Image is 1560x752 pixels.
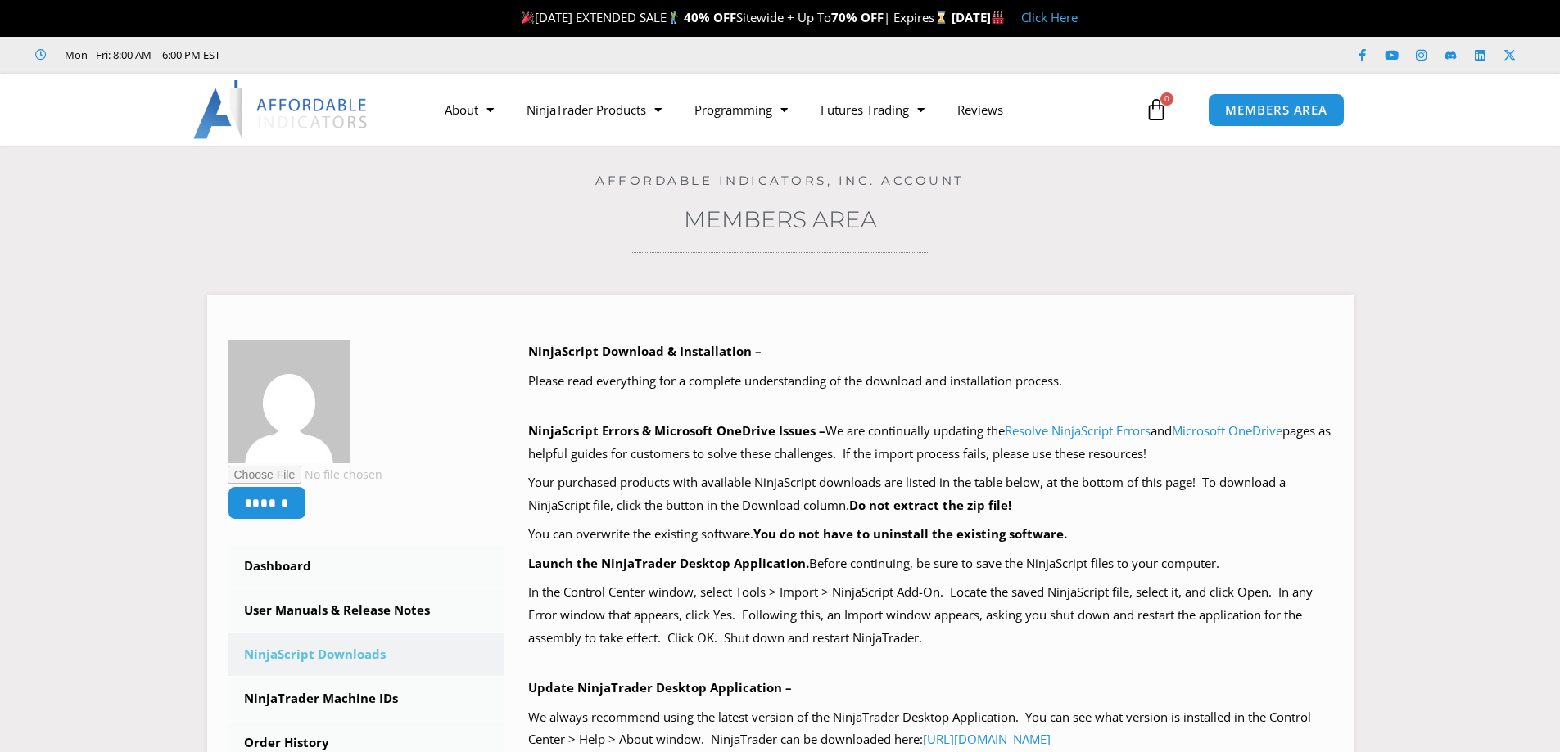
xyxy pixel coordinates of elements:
[528,679,792,696] b: Update NinjaTrader Desktop Application –
[595,173,965,188] a: Affordable Indicators, Inc. Account
[528,555,809,571] b: Launch the NinjaTrader Desktop Application.
[1172,422,1282,439] a: Microsoft OneDrive
[528,581,1333,650] p: In the Control Center window, select Tools > Import > NinjaScript Add-On. Locate the saved NinjaS...
[228,633,504,676] a: NinjaScript Downloads
[684,205,877,233] a: Members Area
[684,9,736,25] strong: 40% OFF
[1160,92,1173,106] span: 0
[952,9,1005,25] strong: [DATE]
[528,471,1333,517] p: Your purchased products with available NinjaScript downloads are listed in the table below, at th...
[428,91,510,128] a: About
[667,11,680,24] img: 🏌️‍♂️
[228,545,504,588] a: Dashboard
[1021,9,1078,25] a: Click Here
[510,91,678,128] a: NinjaTrader Products
[753,525,1067,542] b: You do not have to uninstall the existing software.
[518,9,952,25] span: [DATE] EXTENDED SALE Sitewide + Up To | Expires
[1120,86,1192,133] a: 0
[528,552,1333,575] p: Before continuing, be sure to save the NinjaScript files to your computer.
[831,9,884,25] strong: 70% OFF
[193,80,369,139] img: LogoAI | Affordable Indicators – NinjaTrader
[428,91,1141,128] nav: Menu
[528,420,1333,466] p: We are continually updating the and pages as helpful guides for customers to solve these challeng...
[804,91,941,128] a: Futures Trading
[243,47,489,63] iframe: Customer reviews powered by Trustpilot
[528,343,762,359] b: NinjaScript Download & Installation –
[849,497,1011,513] b: Do not extract the zip file!
[228,678,504,720] a: NinjaTrader Machine IDs
[61,45,220,65] span: Mon - Fri: 8:00 AM – 6:00 PM EST
[935,11,947,24] img: ⌛
[678,91,804,128] a: Programming
[522,11,534,24] img: 🎉
[992,11,1004,24] img: 🏭
[528,370,1333,393] p: Please read everything for a complete understanding of the download and installation process.
[923,731,1051,747] a: [URL][DOMAIN_NAME]
[528,523,1333,546] p: You can overwrite the existing software.
[228,340,350,463] img: 24b01cdd5a67d5df54e0cd2aba648eccc424c632ff12d636cec44867d2d85049
[941,91,1020,128] a: Reviews
[228,589,504,632] a: User Manuals & Release Notes
[1225,104,1327,116] span: MEMBERS AREA
[1208,93,1345,127] a: MEMBERS AREA
[528,422,825,439] b: NinjaScript Errors & Microsoft OneDrive Issues –
[1005,422,1151,439] a: Resolve NinjaScript Errors
[528,706,1333,752] p: We always recommend using the latest version of the NinjaTrader Desktop Application. You can see ...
